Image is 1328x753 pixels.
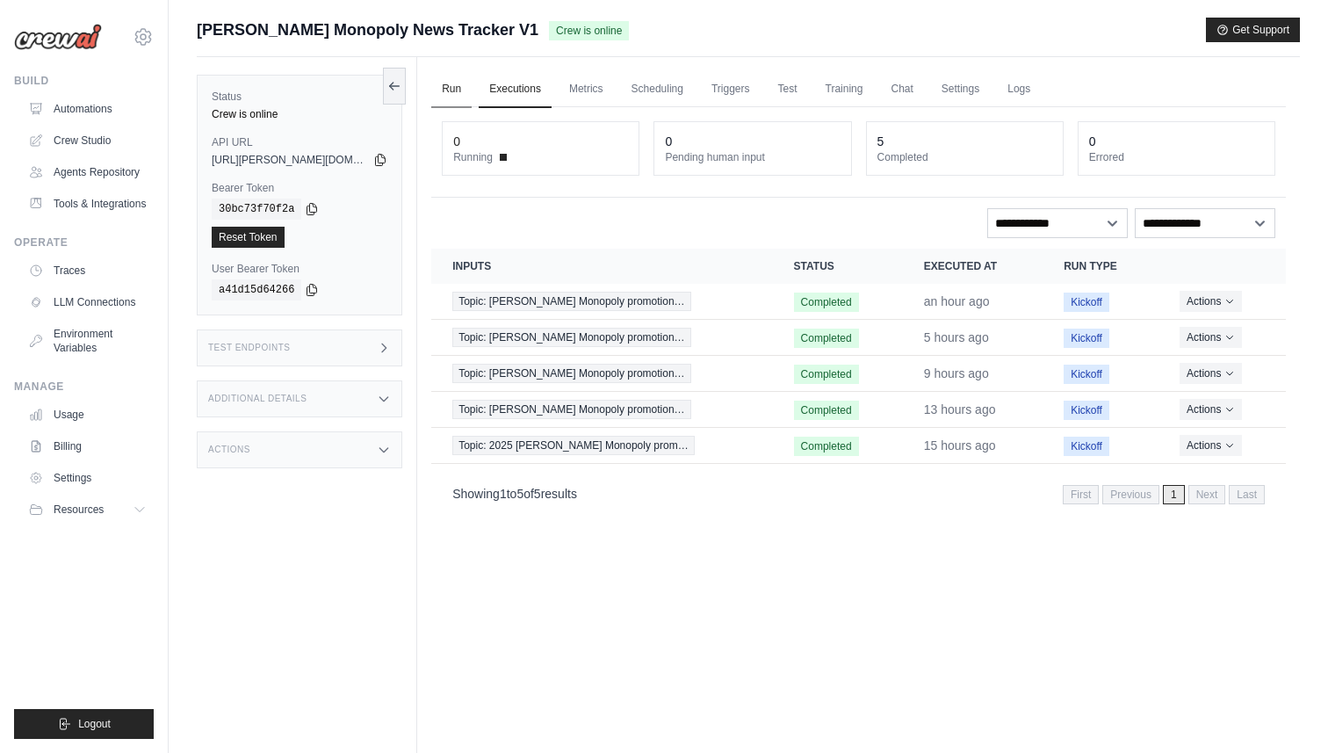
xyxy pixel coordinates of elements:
[880,71,923,108] a: Chat
[21,432,154,460] a: Billing
[1064,401,1109,420] span: Kickoff
[500,487,507,501] span: 1
[453,133,460,150] div: 0
[452,485,577,503] p: Showing to of results
[997,71,1041,108] a: Logs
[452,364,690,383] span: Topic: [PERSON_NAME] Monopoly promotion…
[14,709,154,739] button: Logout
[21,257,154,285] a: Traces
[1180,327,1242,348] button: Actions for execution
[621,71,694,108] a: Scheduling
[21,496,154,524] button: Resources
[559,71,614,108] a: Metrics
[78,717,111,731] span: Logout
[14,24,102,50] img: Logo
[452,292,690,311] span: Topic: [PERSON_NAME] Monopoly promotion…
[794,365,859,384] span: Completed
[1180,291,1242,312] button: Actions for execution
[1102,485,1159,504] span: Previous
[1063,485,1099,504] span: First
[212,135,387,149] label: API URL
[924,402,996,416] time: October 6, 2025 at 23:00 CDT
[452,436,751,455] a: View execution details for Topic
[1163,485,1185,504] span: 1
[701,71,761,108] a: Triggers
[452,328,751,347] a: View execution details for Topic
[534,487,541,501] span: 5
[208,343,291,353] h3: Test Endpoints
[212,153,370,167] span: [URL][PERSON_NAME][DOMAIN_NAME]
[924,330,989,344] time: October 7, 2025 at 07:00 CDT
[794,293,859,312] span: Completed
[665,133,672,150] div: 0
[212,227,285,248] a: Reset Token
[453,150,493,164] span: Running
[516,487,523,501] span: 5
[1180,435,1242,456] button: Actions for execution
[1229,485,1265,504] span: Last
[212,262,387,276] label: User Bearer Token
[773,249,903,284] th: Status
[1089,133,1096,150] div: 0
[452,328,690,347] span: Topic: [PERSON_NAME] Monopoly promotion…
[212,181,387,195] label: Bearer Token
[452,400,751,419] a: View execution details for Topic
[1064,293,1109,312] span: Kickoff
[54,503,104,517] span: Resources
[877,150,1052,164] dt: Completed
[1206,18,1300,42] button: Get Support
[924,294,990,308] time: October 7, 2025 at 11:00 CDT
[768,71,808,108] a: Test
[431,71,472,108] a: Run
[21,158,154,186] a: Agents Repository
[1180,363,1242,384] button: Actions for execution
[21,320,154,362] a: Environment Variables
[21,190,154,218] a: Tools & Integrations
[794,437,859,456] span: Completed
[924,366,989,380] time: October 7, 2025 at 03:00 CDT
[21,127,154,155] a: Crew Studio
[212,90,387,104] label: Status
[212,199,301,220] code: 30bc73f70f2a
[14,74,154,88] div: Build
[14,235,154,250] div: Operate
[208,394,307,404] h3: Additional Details
[1063,485,1265,504] nav: Pagination
[903,249,1043,284] th: Executed at
[431,471,1286,516] nav: Pagination
[665,150,840,164] dt: Pending human input
[452,436,694,455] span: Topic: 2025 [PERSON_NAME] Monopoly prom…
[452,400,690,419] span: Topic: [PERSON_NAME] Monopoly promotion…
[208,445,250,455] h3: Actions
[794,401,859,420] span: Completed
[794,329,859,348] span: Completed
[197,18,538,42] span: [PERSON_NAME] Monopoly News Tracker V1
[431,249,1286,516] section: Crew executions table
[1180,399,1242,420] button: Actions for execution
[21,95,154,123] a: Automations
[479,71,552,108] a: Executions
[431,249,772,284] th: Inputs
[877,133,884,150] div: 5
[1089,150,1264,164] dt: Errored
[212,107,387,121] div: Crew is online
[21,464,154,492] a: Settings
[815,71,874,108] a: Training
[21,288,154,316] a: LLM Connections
[1064,437,1109,456] span: Kickoff
[212,279,301,300] code: a41d15d64266
[931,71,990,108] a: Settings
[452,292,751,311] a: View execution details for Topic
[924,438,996,453] time: October 6, 2025 at 21:39 CDT
[14,380,154,394] div: Manage
[1064,329,1109,348] span: Kickoff
[452,364,751,383] a: View execution details for Topic
[549,21,629,40] span: Crew is online
[1043,249,1158,284] th: Run Type
[1064,365,1109,384] span: Kickoff
[21,401,154,429] a: Usage
[1188,485,1226,504] span: Next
